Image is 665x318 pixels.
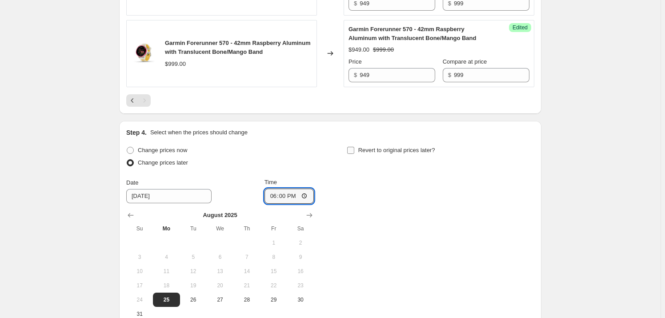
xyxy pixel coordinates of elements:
[124,209,137,221] button: Show previous month, July 2025
[153,293,180,307] button: Today Monday August 25 2025
[138,147,187,153] span: Change prices now
[130,225,149,232] span: Su
[291,296,310,303] span: 30
[443,58,487,65] span: Compare at price
[156,225,176,232] span: Mo
[153,221,180,236] th: Monday
[130,296,149,303] span: 24
[126,189,212,203] input: 8/25/2025
[156,296,176,303] span: 25
[448,72,451,78] span: $
[180,250,207,264] button: Tuesday August 5 2025
[131,40,158,67] img: 570-42-3_80x.jpg
[264,282,284,289] span: 22
[233,221,260,236] th: Thursday
[349,26,476,41] span: Garmin Forerunner 570 - 42mm Raspberry Aluminum with Translucent Bone/Mango Band
[260,221,287,236] th: Friday
[130,310,149,318] span: 31
[150,128,248,137] p: Select when the prices should change
[264,268,284,275] span: 15
[153,250,180,264] button: Monday August 4 2025
[264,225,284,232] span: Fr
[126,221,153,236] th: Sunday
[207,221,233,236] th: Wednesday
[349,45,369,54] div: $949.00
[153,278,180,293] button: Monday August 18 2025
[126,250,153,264] button: Sunday August 3 2025
[237,296,256,303] span: 28
[210,254,230,261] span: 6
[264,296,284,303] span: 29
[358,147,435,153] span: Revert to original prices later?
[260,250,287,264] button: Friday August 8 2025
[210,268,230,275] span: 13
[207,264,233,278] button: Wednesday August 13 2025
[260,264,287,278] button: Friday August 15 2025
[126,179,138,186] span: Date
[291,225,310,232] span: Sa
[210,282,230,289] span: 20
[126,293,153,307] button: Sunday August 24 2025
[349,58,362,65] span: Price
[156,282,176,289] span: 18
[207,293,233,307] button: Wednesday August 27 2025
[153,264,180,278] button: Monday August 11 2025
[354,72,357,78] span: $
[210,296,230,303] span: 27
[291,268,310,275] span: 16
[237,268,256,275] span: 14
[130,254,149,261] span: 3
[264,179,277,185] span: Time
[180,278,207,293] button: Tuesday August 19 2025
[184,254,203,261] span: 5
[184,282,203,289] span: 19
[180,293,207,307] button: Tuesday August 26 2025
[126,94,139,107] button: Previous
[207,250,233,264] button: Wednesday August 6 2025
[237,282,256,289] span: 21
[291,239,310,246] span: 2
[184,296,203,303] span: 26
[233,264,260,278] button: Thursday August 14 2025
[207,278,233,293] button: Wednesday August 20 2025
[264,239,284,246] span: 1
[180,264,207,278] button: Tuesday August 12 2025
[237,225,256,232] span: Th
[264,254,284,261] span: 8
[184,225,203,232] span: Tu
[291,282,310,289] span: 23
[233,293,260,307] button: Thursday August 28 2025
[287,278,314,293] button: Saturday August 23 2025
[130,268,149,275] span: 10
[287,293,314,307] button: Saturday August 30 2025
[264,189,314,204] input: 12:00
[373,45,394,54] strike: $999.00
[126,94,151,107] nav: Pagination
[126,128,147,137] h2: Step 4.
[287,221,314,236] th: Saturday
[291,254,310,261] span: 9
[126,278,153,293] button: Sunday August 17 2025
[156,254,176,261] span: 4
[260,278,287,293] button: Friday August 22 2025
[287,264,314,278] button: Saturday August 16 2025
[287,236,314,250] button: Saturday August 2 2025
[165,60,186,68] div: $999.00
[233,250,260,264] button: Thursday August 7 2025
[513,24,528,31] span: Edited
[138,159,188,166] span: Change prices later
[233,278,260,293] button: Thursday August 21 2025
[156,268,176,275] span: 11
[180,221,207,236] th: Tuesday
[184,268,203,275] span: 12
[130,282,149,289] span: 17
[165,40,311,55] span: Garmin Forerunner 570 - 42mm Raspberry Aluminum with Translucent Bone/Mango Band
[260,293,287,307] button: Friday August 29 2025
[237,254,256,261] span: 7
[287,250,314,264] button: Saturday August 9 2025
[303,209,316,221] button: Show next month, September 2025
[126,264,153,278] button: Sunday August 10 2025
[210,225,230,232] span: We
[260,236,287,250] button: Friday August 1 2025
